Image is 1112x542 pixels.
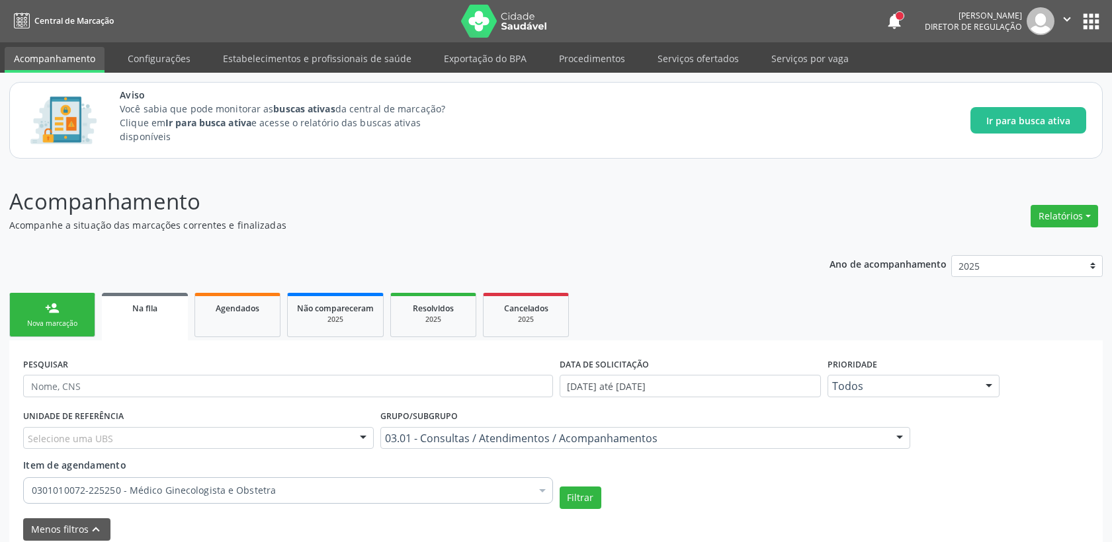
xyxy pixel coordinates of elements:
button: apps [1080,10,1103,33]
span: Não compareceram [297,303,374,314]
input: Selecione um intervalo [560,375,821,397]
span: Todos [832,379,972,393]
a: Serviços ofertados [648,47,748,70]
button: Menos filtroskeyboard_arrow_up [23,518,110,541]
input: Nome, CNS [23,375,553,397]
div: 2025 [493,315,559,325]
a: Central de Marcação [9,10,114,32]
a: Configurações [118,47,200,70]
span: 03.01 - Consultas / Atendimentos / Acompanhamentos [385,432,883,445]
button:  [1054,7,1080,35]
button: Filtrar [560,486,601,509]
p: Ano de acompanhamento [830,255,947,272]
img: img [1027,7,1054,35]
button: notifications [885,12,904,30]
i:  [1060,12,1074,26]
a: Estabelecimentos e profissionais de saúde [214,47,421,70]
span: Resolvidos [413,303,454,314]
div: 2025 [297,315,374,325]
button: Ir para busca ativa [970,107,1086,134]
label: DATA DE SOLICITAÇÃO [560,354,649,375]
span: Agendados [216,303,259,314]
strong: buscas ativas [273,102,335,115]
div: person_add [45,301,60,315]
span: 0301010072-225250 - Médico Ginecologista e Obstetra [32,484,531,497]
span: Cancelados [504,303,548,314]
a: Procedimentos [550,47,634,70]
span: Central de Marcação [34,15,114,26]
label: Prioridade [828,354,877,375]
button: Relatórios [1031,205,1098,227]
div: Nova marcação [19,319,85,329]
span: Item de agendamento [23,459,126,471]
p: Acompanhamento [9,185,775,218]
span: Selecione uma UBS [28,432,113,445]
span: Na fila [132,303,157,314]
div: [PERSON_NAME] [925,10,1022,21]
label: PESQUISAR [23,354,68,375]
label: UNIDADE DE REFERÊNCIA [23,406,124,427]
div: 2025 [400,315,466,325]
img: Imagem de CalloutCard [26,91,101,150]
label: Grupo/Subgrupo [380,406,458,427]
i: keyboard_arrow_up [89,522,103,537]
p: Você sabia que pode monitorar as da central de marcação? Clique em e acesse o relatório das busca... [120,102,470,143]
a: Exportação do BPA [435,47,536,70]
strong: Ir para busca ativa [165,116,251,129]
p: Acompanhe a situação das marcações correntes e finalizadas [9,218,775,232]
a: Acompanhamento [5,47,105,73]
a: Serviços por vaga [762,47,858,70]
span: Ir para busca ativa [986,114,1070,128]
span: Diretor de regulação [925,21,1022,32]
span: Aviso [120,88,470,102]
